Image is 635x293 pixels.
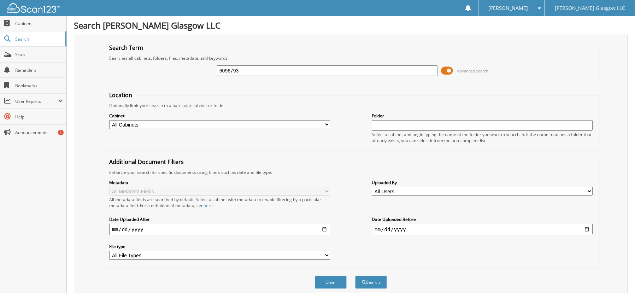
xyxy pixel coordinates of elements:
[15,52,63,58] span: Scan
[372,224,592,235] input: end
[457,68,488,74] span: Advanced Search
[106,91,136,99] legend: Location
[204,203,213,209] a: here
[109,244,330,250] label: File type
[355,276,387,289] button: Search
[7,3,60,13] img: scan123-logo-white.svg
[315,276,347,289] button: Clear
[74,19,628,31] h1: Search [PERSON_NAME] Glasgow LLC
[106,44,147,52] legend: Search Term
[372,180,592,186] label: Uploaded By
[106,102,596,109] div: Optionally limit your search to a particular cabinet or folder
[15,114,63,120] span: Help
[109,224,330,235] input: start
[106,55,596,61] div: Searches all cabinets, folders, files, metadata, and keywords
[372,216,592,222] label: Date Uploaded Before
[15,67,63,73] span: Reminders
[106,158,187,166] legend: Additional Document Filters
[15,20,63,27] span: Cabinets
[15,129,63,135] span: Announcements
[15,83,63,89] span: Bookmarks
[58,130,64,135] div: 1
[555,6,625,10] span: [PERSON_NAME] Glasgow LLC
[488,6,528,10] span: [PERSON_NAME]
[372,131,592,143] div: Select a cabinet and begin typing the name of the folder you want to search in. If the name match...
[106,169,596,175] div: Enhance your search for specific documents using filters such as date and file type.
[15,36,62,42] span: Search
[109,113,330,119] label: Cabinet
[109,180,330,186] label: Metadata
[15,98,58,104] span: User Reports
[372,113,592,119] label: Folder
[109,197,330,209] div: All metadata fields are searched by default. Select a cabinet with metadata to enable filtering b...
[109,216,330,222] label: Date Uploaded After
